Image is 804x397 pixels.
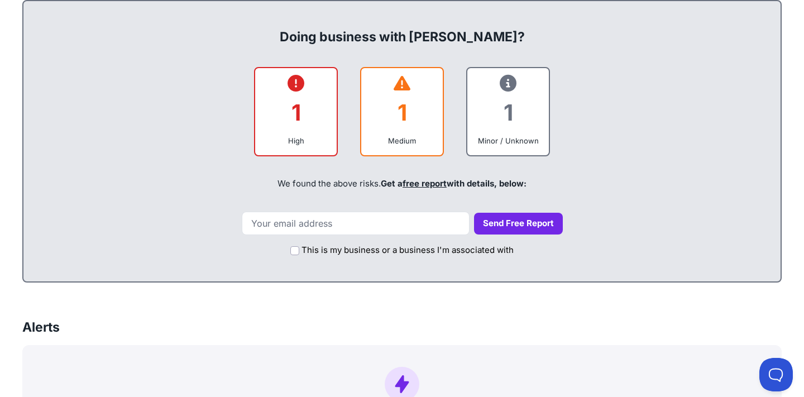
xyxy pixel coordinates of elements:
[476,90,540,135] div: 1
[381,178,527,189] span: Get a with details, below:
[242,212,470,235] input: Your email address
[264,135,328,146] div: High
[476,135,540,146] div: Minor / Unknown
[370,135,434,146] div: Medium
[301,244,514,257] label: This is my business or a business I'm associated with
[759,358,793,391] iframe: Toggle Customer Support
[264,90,328,135] div: 1
[403,178,447,189] a: free report
[35,165,769,203] div: We found the above risks.
[474,213,563,235] button: Send Free Report
[22,318,60,336] h3: Alerts
[35,10,769,46] div: Doing business with [PERSON_NAME]?
[370,90,434,135] div: 1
